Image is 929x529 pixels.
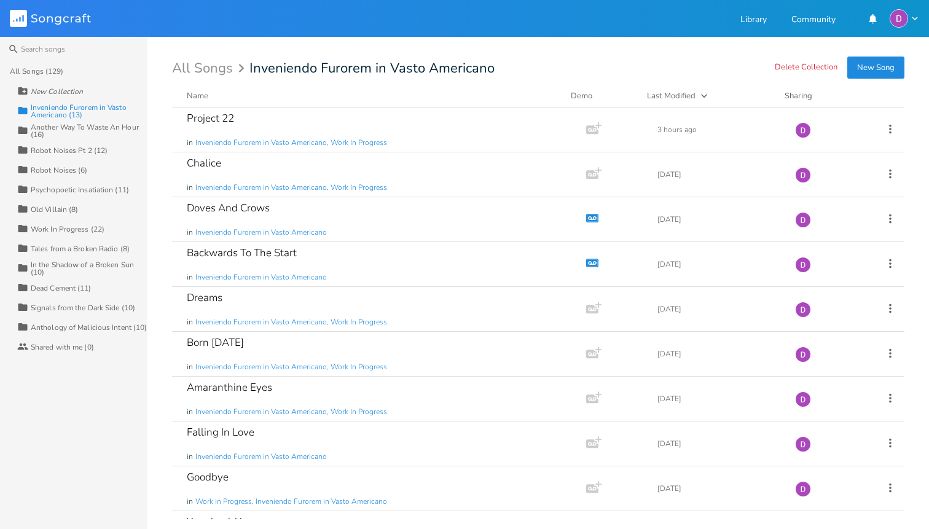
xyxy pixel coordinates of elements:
[195,227,327,238] span: Inveniendo Furorem in Vasto Americano
[31,147,108,154] div: Robot Noises Pt 2 (12)
[195,452,327,462] span: Inveniendo Furorem in Vasto Americano
[195,317,387,327] span: Inveniendo Furorem in Vasto Americano, Work In Progress
[187,227,193,238] span: in
[187,158,221,168] div: Chalice
[647,90,696,101] div: Last Modified
[187,472,229,482] div: Goodbye
[195,496,387,507] span: Work In Progress, Inveniendo Furorem in Vasto Americano
[31,104,147,119] div: Inveniendo Furorem in Vasto Americano (13)
[187,452,193,462] span: in
[571,90,632,102] div: Demo
[195,362,387,372] span: Inveniendo Furorem in Vasto Americano, Work In Progress
[657,350,780,358] div: [DATE]
[795,481,811,497] img: Dylan
[795,122,811,138] img: Dylan
[187,496,193,507] span: in
[31,186,129,194] div: Psychopoetic Insatiation (11)
[195,182,387,193] span: Inveniendo Furorem in Vasto Americano, Work In Progress
[187,248,297,258] div: Backwards To The Start
[31,324,147,331] div: Anthology of Malicious Intent (10)
[740,15,767,26] a: Library
[31,343,94,351] div: Shared with me (0)
[775,63,837,73] button: Delete Collection
[187,90,556,102] button: Name
[647,90,770,102] button: Last Modified
[657,395,780,402] div: [DATE]
[187,292,222,303] div: Dreams
[172,63,248,74] div: All Songs
[10,68,64,75] div: All Songs (129)
[187,203,270,213] div: Doves And Crows
[795,436,811,452] img: Dylan
[195,138,387,148] span: Inveniendo Furorem in Vasto Americano, Work In Progress
[187,113,234,123] div: Project 22
[195,407,387,417] span: Inveniendo Furorem in Vasto Americano, Work In Progress
[187,407,193,417] span: in
[657,440,780,447] div: [DATE]
[187,362,193,372] span: in
[187,317,193,327] span: in
[795,391,811,407] img: Dylan
[31,167,88,174] div: Robot Noises (6)
[890,9,908,28] img: Dylan
[187,427,254,437] div: Falling In Love
[657,216,780,223] div: [DATE]
[795,257,811,273] img: Dylan
[791,15,836,26] a: Community
[249,61,495,75] span: Inveniendo Furorem in Vasto Americano
[31,261,147,276] div: In the Shadow of a Broken Sun (10)
[31,245,130,253] div: Tales from a Broken Radio (8)
[187,517,265,527] div: You should know
[785,90,858,102] div: Sharing
[31,225,104,233] div: Work In Progress (22)
[31,284,92,292] div: Dead Cement (11)
[31,123,147,138] div: Another Way To Waste An Hour (16)
[657,126,780,133] div: 3 hours ago
[795,347,811,362] img: Dylan
[795,167,811,183] img: Dylan
[657,171,780,178] div: [DATE]
[31,88,83,95] div: New Collection
[657,261,780,268] div: [DATE]
[187,182,193,193] span: in
[31,206,79,213] div: Old Villain (8)
[657,305,780,313] div: [DATE]
[187,337,244,348] div: Born [DATE]
[195,272,327,283] span: Inveniendo Furorem in Vasto Americano
[657,485,780,492] div: [DATE]
[187,272,193,283] span: in
[31,304,135,312] div: Signals from the Dark Side (10)
[187,138,193,148] span: in
[187,90,208,101] div: Name
[795,212,811,228] img: Dylan
[187,382,272,393] div: Amaranthine Eyes
[795,302,811,318] img: Dylan
[847,57,904,79] button: New Song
